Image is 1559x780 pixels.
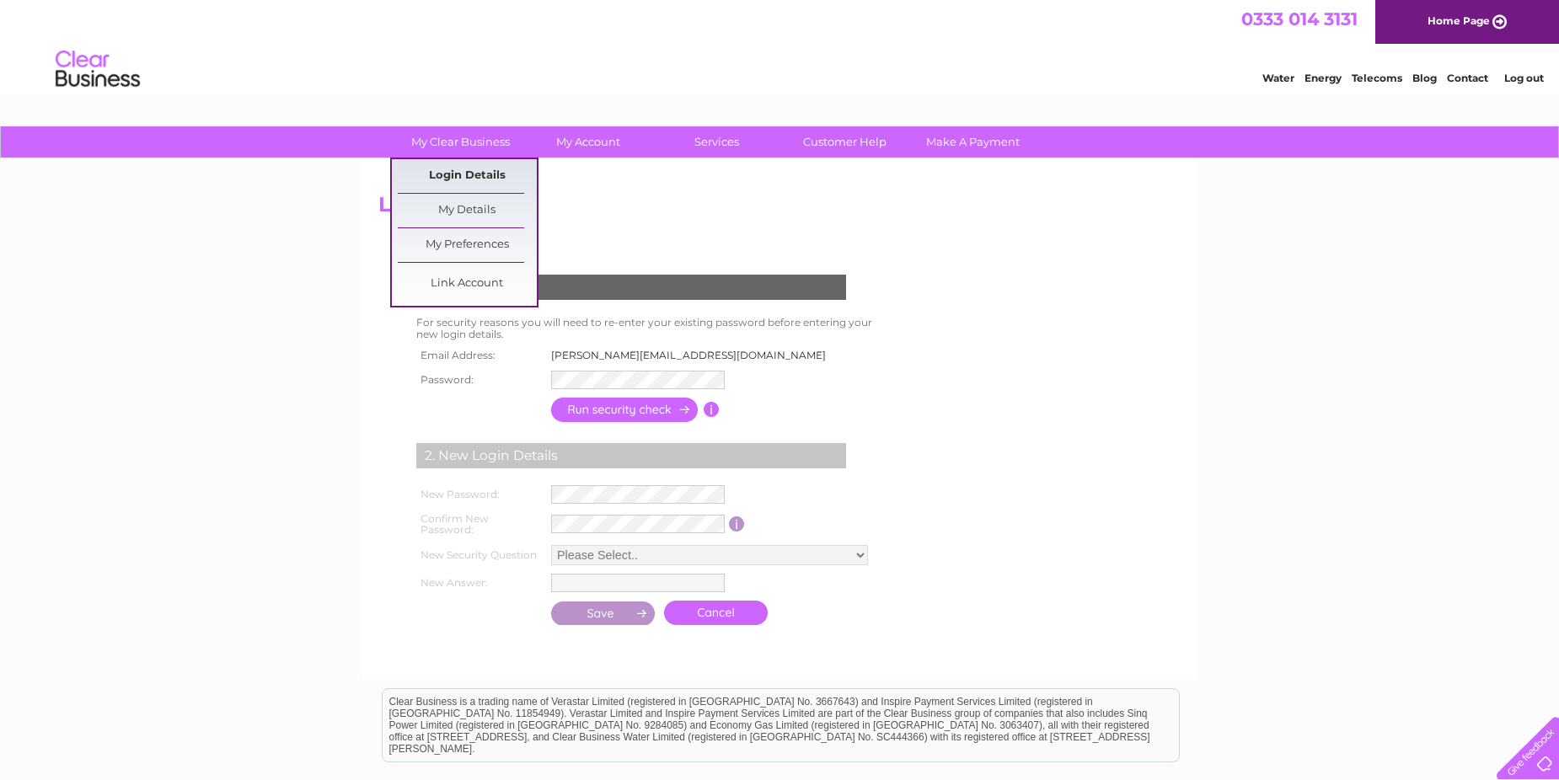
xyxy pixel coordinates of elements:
[1241,8,1358,29] a: 0333 014 3131
[1352,72,1402,84] a: Telecoms
[416,443,846,468] div: 2. New Login Details
[903,126,1042,158] a: Make A Payment
[519,126,658,158] a: My Account
[398,267,537,301] a: Link Account
[398,228,537,262] a: My Preferences
[412,508,547,542] th: Confirm New Password:
[412,541,547,569] th: New Security Question
[647,126,786,158] a: Services
[547,345,840,366] td: [PERSON_NAME][EMAIL_ADDRESS][DOMAIN_NAME]
[412,366,547,393] th: Password:
[1504,72,1544,84] a: Log out
[412,569,547,596] th: New Answer:
[383,9,1179,82] div: Clear Business is a trading name of Verastar Limited (registered in [GEOGRAPHIC_DATA] No. 3667643...
[398,159,537,193] a: Login Details
[775,126,914,158] a: Customer Help
[55,44,141,95] img: logo.png
[704,402,720,417] input: Information
[664,601,768,625] a: Cancel
[1412,72,1437,84] a: Blog
[412,345,547,366] th: Email Address:
[398,194,537,227] a: My Details
[378,193,1181,225] h2: Login Details
[729,516,745,532] input: Information
[412,481,547,508] th: New Password:
[1262,72,1294,84] a: Water
[1447,72,1488,84] a: Contact
[412,313,891,345] td: For security reasons you will need to re-enter your existing password before entering your new lo...
[416,275,846,300] div: 1. Security Check
[551,601,656,625] input: Submit
[1305,72,1342,84] a: Energy
[391,126,530,158] a: My Clear Business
